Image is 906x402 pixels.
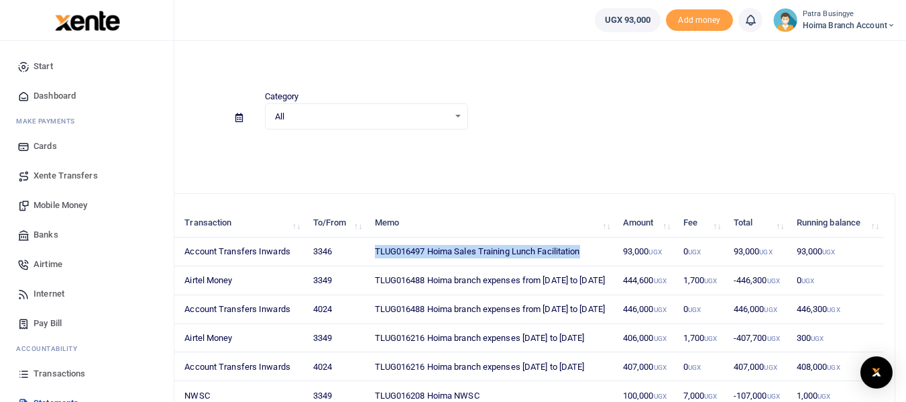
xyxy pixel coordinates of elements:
[827,306,840,313] small: UGX
[666,14,733,24] a: Add money
[305,209,367,238] th: To/From: activate to sort column ascending
[34,169,98,183] span: Xente Transfers
[726,295,789,324] td: 446,000
[767,393,780,400] small: UGX
[827,364,840,371] small: UGX
[860,356,893,389] div: Open Intercom Messenger
[666,9,733,32] span: Add money
[676,209,726,238] th: Fee: activate to sort column ascending
[811,335,824,342] small: UGX
[789,238,885,266] td: 93,000
[654,306,667,313] small: UGX
[676,324,726,353] td: 1,700
[11,81,163,111] a: Dashboard
[773,8,797,32] img: profile-user
[34,89,76,103] span: Dashboard
[789,266,885,295] td: 0
[34,140,57,153] span: Cards
[676,266,726,295] td: 1,700
[704,335,717,342] small: UGX
[688,306,701,313] small: UGX
[55,11,120,31] img: logo-large
[589,8,666,32] li: Wallet ballance
[305,266,367,295] td: 3349
[177,352,305,381] td: Account Transfers Inwards
[265,90,299,103] label: Category
[704,393,717,400] small: UGX
[367,295,615,324] td: TLUG016488 Hoima branch expenses from [DATE] to [DATE]
[11,191,163,220] a: Mobile Money
[726,209,789,238] th: Total: activate to sort column ascending
[367,238,615,266] td: TLUG016497 Hoima Sales Training Lunch Facilitation
[654,277,667,285] small: UGX
[726,324,789,353] td: -407,700
[34,287,64,301] span: Internet
[726,352,789,381] td: 407,000
[817,393,830,400] small: UGX
[803,9,895,20] small: Patra Busingye
[773,8,895,32] a: profile-user Patra Busingye Hoima Branch Account
[595,8,661,32] a: UGX 93,000
[367,324,615,353] td: TLUG016216 Hoima branch expenses [DATE] to [DATE]
[177,324,305,353] td: Airtel Money
[11,359,163,389] a: Transactions
[305,295,367,324] td: 4024
[616,266,676,295] td: 444,600
[789,324,885,353] td: 300
[51,146,895,160] p: Download
[803,19,895,32] span: Hoima Branch Account
[11,161,163,191] a: Xente Transfers
[275,110,449,123] span: All
[616,238,676,266] td: 93,000
[367,352,615,381] td: TLUG016216 Hoima branch expenses [DATE] to [DATE]
[654,364,667,371] small: UGX
[789,295,885,324] td: 446,300
[676,295,726,324] td: 0
[177,295,305,324] td: Account Transfers Inwards
[34,367,85,381] span: Transactions
[764,306,777,313] small: UGX
[11,132,163,161] a: Cards
[764,364,777,371] small: UGX
[704,277,717,285] small: UGX
[726,238,789,266] td: 93,000
[305,238,367,266] td: 3346
[801,277,814,285] small: UGX
[676,238,726,266] td: 0
[34,60,53,73] span: Start
[688,248,701,256] small: UGX
[177,238,305,266] td: Account Transfers Inwards
[616,352,676,381] td: 407,000
[34,199,87,212] span: Mobile Money
[11,111,163,132] li: M
[11,309,163,338] a: Pay Bill
[367,266,615,295] td: TLUG016488 Hoima branch expenses from [DATE] to [DATE]
[822,248,835,256] small: UGX
[367,209,615,238] th: Memo: activate to sort column ascending
[767,335,780,342] small: UGX
[666,9,733,32] li: Toup your wallet
[23,116,75,126] span: ake Payments
[688,364,701,371] small: UGX
[759,248,772,256] small: UGX
[654,335,667,342] small: UGX
[648,248,661,256] small: UGX
[11,52,163,81] a: Start
[34,228,58,242] span: Banks
[767,277,780,285] small: UGX
[177,266,305,295] td: Airtel Money
[54,15,120,25] a: logo-small logo-large logo-large
[305,352,367,381] td: 4024
[726,266,789,295] td: -446,300
[789,209,885,238] th: Running balance: activate to sort column ascending
[616,295,676,324] td: 446,000
[34,317,62,330] span: Pay Bill
[11,250,163,279] a: Airtime
[51,58,895,72] h4: Statements
[34,258,62,271] span: Airtime
[11,338,163,359] li: Ac
[26,344,77,354] span: countability
[11,279,163,309] a: Internet
[605,13,650,27] span: UGX 93,000
[616,324,676,353] td: 406,000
